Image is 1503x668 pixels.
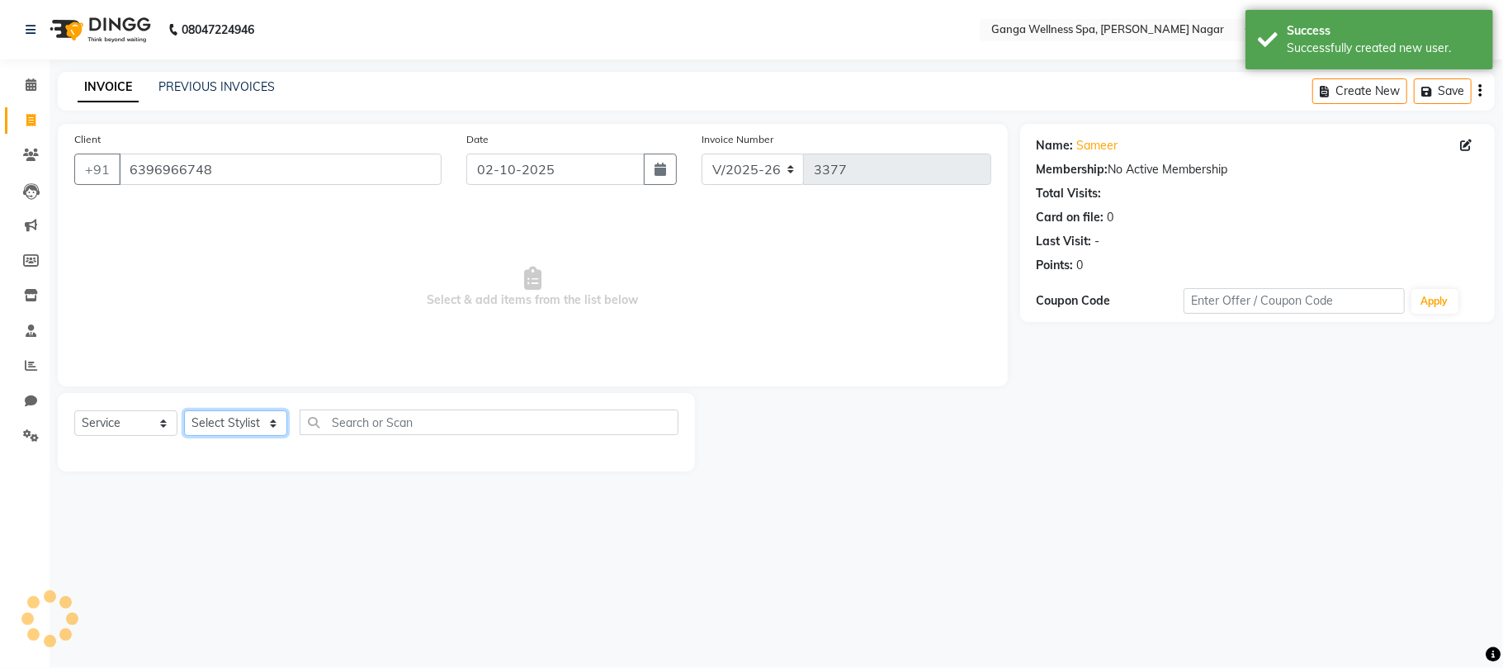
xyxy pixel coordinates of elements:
[1287,40,1481,57] div: Successfully created new user.
[466,132,489,147] label: Date
[702,132,773,147] label: Invoice Number
[1037,257,1074,274] div: Points:
[1037,209,1104,226] div: Card on file:
[1077,257,1084,274] div: 0
[1108,209,1114,226] div: 0
[1037,185,1102,202] div: Total Visits:
[1095,233,1100,250] div: -
[1037,161,1478,178] div: No Active Membership
[1184,288,1405,314] input: Enter Offer / Coupon Code
[1287,22,1481,40] div: Success
[1411,289,1458,314] button: Apply
[74,205,991,370] span: Select & add items from the list below
[74,154,121,185] button: +91
[1037,233,1092,250] div: Last Visit:
[42,7,155,53] img: logo
[300,410,678,435] input: Search or Scan
[182,7,254,53] b: 08047224946
[78,73,139,102] a: INVOICE
[1037,137,1074,154] div: Name:
[119,154,442,185] input: Search by Name/Mobile/Email/Code
[1312,78,1407,104] button: Create New
[1037,161,1108,178] div: Membership:
[1037,292,1184,310] div: Coupon Code
[74,132,101,147] label: Client
[1414,78,1472,104] button: Save
[158,79,275,94] a: PREVIOUS INVOICES
[1077,137,1118,154] a: Sameer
